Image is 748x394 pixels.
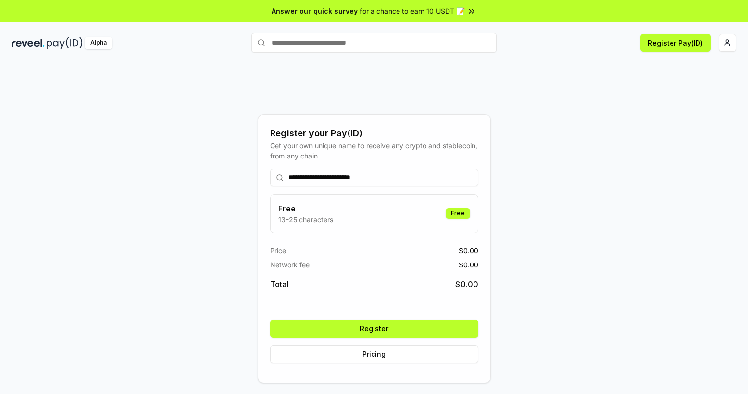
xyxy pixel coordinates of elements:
[278,214,333,225] p: 13-25 characters
[455,278,478,290] span: $ 0.00
[446,208,470,219] div: Free
[270,260,310,270] span: Network fee
[459,260,478,270] span: $ 0.00
[85,37,112,49] div: Alpha
[270,320,478,338] button: Register
[270,140,478,161] div: Get your own unique name to receive any crypto and stablecoin, from any chain
[270,127,478,140] div: Register your Pay(ID)
[278,203,333,214] h3: Free
[12,37,45,49] img: reveel_dark
[270,345,478,363] button: Pricing
[272,6,358,16] span: Answer our quick survey
[270,278,289,290] span: Total
[459,245,478,256] span: $ 0.00
[47,37,83,49] img: pay_id
[640,34,711,52] button: Register Pay(ID)
[270,245,286,256] span: Price
[360,6,465,16] span: for a chance to earn 10 USDT 📝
